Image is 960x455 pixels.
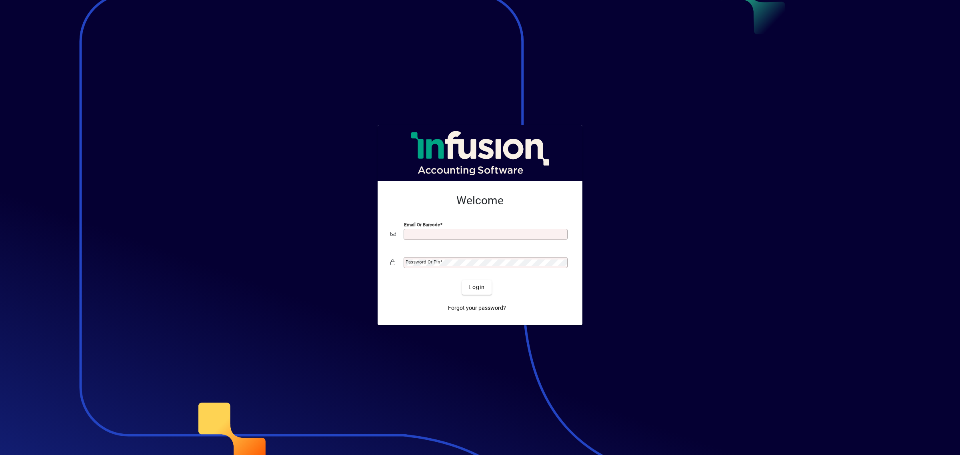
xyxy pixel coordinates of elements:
span: Forgot your password? [448,304,506,312]
a: Forgot your password? [445,301,509,315]
span: Login [468,283,485,291]
mat-label: Email or Barcode [404,222,440,227]
mat-label: Password or Pin [406,259,440,265]
button: Login [462,280,491,295]
h2: Welcome [390,194,570,208]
